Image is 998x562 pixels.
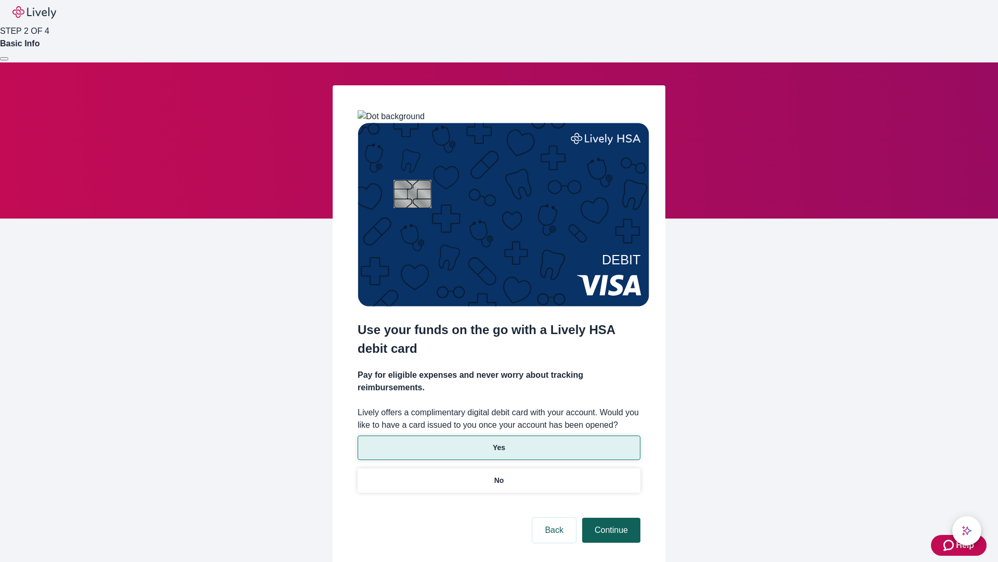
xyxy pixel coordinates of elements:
span: Help [956,539,974,552]
svg: Lively AI Assistant [962,526,972,536]
button: chat [952,516,981,545]
button: Yes [358,436,640,460]
button: Continue [582,518,640,543]
p: No [494,475,504,486]
p: Yes [493,442,505,453]
button: Back [532,518,576,543]
button: No [358,468,640,493]
h2: Use your funds on the go with a Lively HSA debit card [358,321,640,358]
img: Lively [12,6,56,19]
svg: Zendesk support icon [943,539,956,552]
img: Debit card [358,123,649,306]
button: Zendesk support iconHelp [931,535,987,556]
label: Lively offers a complimentary digital debit card with your account. Would you like to have a card... [358,406,640,431]
h4: Pay for eligible expenses and never worry about tracking reimbursements. [358,369,640,394]
img: Dot background [358,110,425,123]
